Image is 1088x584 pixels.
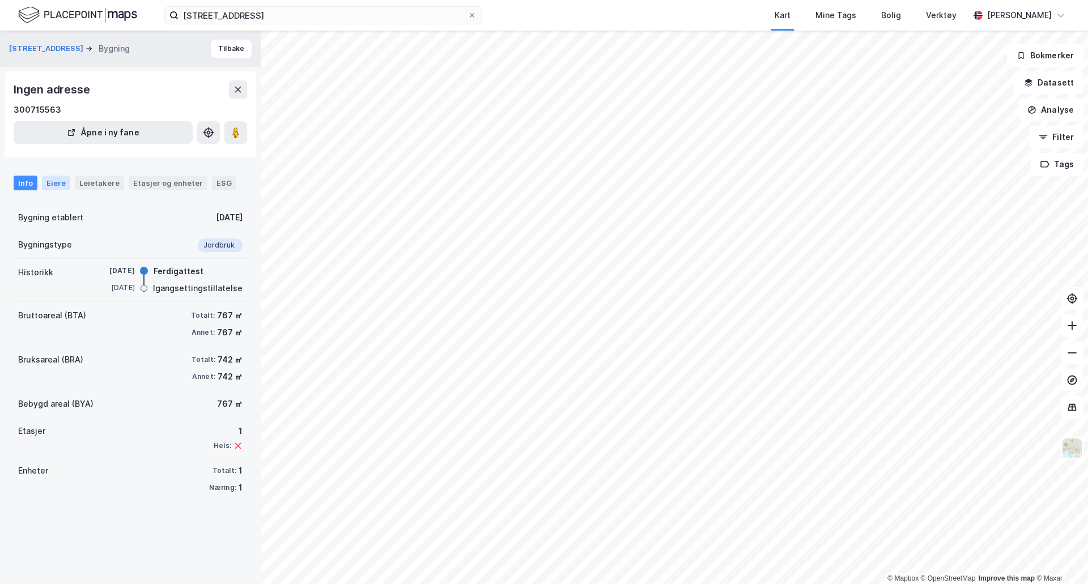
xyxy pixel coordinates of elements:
div: 767 ㎡ [217,397,243,411]
img: logo.f888ab2527a4732fd821a326f86c7f29.svg [18,5,137,25]
div: Eiere [42,176,70,190]
button: Filter [1029,126,1083,148]
div: Totalt: [191,311,215,320]
div: Enheter [18,464,48,478]
div: 742 ㎡ [218,370,243,383]
a: Mapbox [887,574,919,582]
div: 1 [214,424,243,438]
div: Etasjer [18,424,45,438]
div: Annet: [192,328,215,337]
div: Annet: [192,372,215,381]
div: Leietakere [75,176,124,190]
div: [DATE] [90,266,135,276]
div: Verktøy [926,8,957,22]
div: Bebygd areal (BYA) [18,397,93,411]
iframe: Chat Widget [1031,530,1088,584]
a: OpenStreetMap [921,574,976,582]
div: 767 ㎡ [217,326,243,339]
div: Bygning etablert [18,211,83,224]
div: Bolig [881,8,901,22]
div: Igangsettingstillatelse [153,282,243,295]
div: Kart [775,8,790,22]
div: Heis: [214,441,231,450]
div: Bygningstype [18,238,72,251]
button: Tags [1031,153,1083,176]
button: [STREET_ADDRESS] [9,43,86,54]
div: Info [14,176,37,190]
div: Kontrollprogram for chat [1031,530,1088,584]
div: Mine Tags [815,8,856,22]
div: Bruttoareal (BTA) [18,309,86,322]
div: Ingen adresse [14,80,92,99]
div: [DATE] [90,283,135,293]
div: Ferdigattest [154,265,203,278]
img: Z [1061,437,1083,459]
div: Totalt: [192,355,215,364]
div: 1 [239,464,243,478]
div: 1 [239,481,243,495]
div: Totalt: [212,466,236,475]
div: 767 ㎡ [217,309,243,322]
a: Improve this map [979,574,1035,582]
button: Åpne i ny fane [14,121,193,144]
div: ESG [212,176,236,190]
div: 300715563 [14,103,61,117]
div: Næring: [209,483,236,492]
div: Historikk [18,266,53,279]
button: Tilbake [211,40,252,58]
div: [PERSON_NAME] [987,8,1052,22]
div: 742 ㎡ [218,353,243,366]
div: Bygning [99,42,130,56]
input: Søk på adresse, matrikkel, gårdeiere, leietakere eller personer [178,7,467,24]
div: Etasjer og enheter [133,178,203,188]
button: Datasett [1014,71,1083,94]
button: Bokmerker [1007,44,1083,67]
div: Bruksareal (BRA) [18,353,83,366]
div: [DATE] [216,211,243,224]
button: Analyse [1018,99,1083,121]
